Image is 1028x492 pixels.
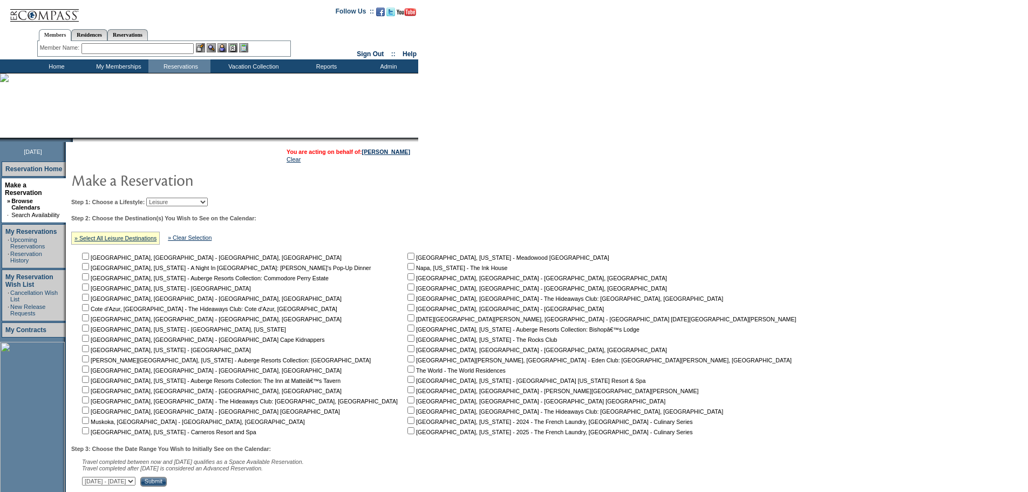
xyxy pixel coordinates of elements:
[228,43,237,52] img: Reservations
[80,419,305,425] nobr: Muskoka, [GEOGRAPHIC_DATA] - [GEOGRAPHIC_DATA], [GEOGRAPHIC_DATA]
[140,477,167,487] input: Submit
[405,285,667,292] nobr: [GEOGRAPHIC_DATA], [GEOGRAPHIC_DATA] - [GEOGRAPHIC_DATA], [GEOGRAPHIC_DATA]
[405,295,723,302] nobr: [GEOGRAPHIC_DATA], [GEOGRAPHIC_DATA] - The Hideaways Club: [GEOGRAPHIC_DATA], [GEOGRAPHIC_DATA]
[405,367,506,374] nobr: The World - The World Residences
[69,138,73,142] img: promoShadowLeftCorner.gif
[405,429,692,435] nobr: [GEOGRAPHIC_DATA], [US_STATE] - 2025 - The French Laundry, [GEOGRAPHIC_DATA] - Culinary Series
[386,11,395,17] a: Follow us on Twitter
[5,165,62,173] a: Reservation Home
[71,446,271,452] b: Step 3: Choose the Date Range You Wish to Initially See on the Calendar:
[356,59,418,73] td: Admin
[210,59,294,73] td: Vacation Collection
[80,326,286,333] nobr: [GEOGRAPHIC_DATA], [US_STATE] - [GEOGRAPHIC_DATA], [US_STATE]
[10,304,45,316] a: New Release Requests
[71,199,145,205] b: Step 1: Choose a Lifestyle:
[8,251,9,264] td: ·
[7,212,10,218] td: ·
[10,237,45,250] a: Upcoming Reservations
[376,8,385,16] img: Become our fan on Facebook
[80,336,324,343] nobr: [GEOGRAPHIC_DATA], [GEOGRAPHIC_DATA] - [GEOGRAPHIC_DATA] Cape Kidnappers
[405,306,604,312] nobr: [GEOGRAPHIC_DATA], [GEOGRAPHIC_DATA] - [GEOGRAPHIC_DATA]
[71,215,256,221] b: Step 2: Choose the Destination(s) You Wish to See on the Calendar:
[24,59,86,73] td: Home
[397,11,416,17] a: Subscribe to our YouTube Channel
[148,59,210,73] td: Reservations
[80,408,340,415] nobr: [GEOGRAPHIC_DATA], [GEOGRAPHIC_DATA] - [GEOGRAPHIC_DATA] [GEOGRAPHIC_DATA]
[80,347,251,353] nobr: [GEOGRAPHIC_DATA], [US_STATE] - [GEOGRAPHIC_DATA]
[24,149,42,155] span: [DATE]
[80,398,398,405] nobr: [GEOGRAPHIC_DATA], [GEOGRAPHIC_DATA] - The Hideaways Club: [GEOGRAPHIC_DATA], [GEOGRAPHIC_DATA]
[207,43,216,52] img: View
[196,43,205,52] img: b_edit.gif
[80,295,342,302] nobr: [GEOGRAPHIC_DATA], [GEOGRAPHIC_DATA] - [GEOGRAPHIC_DATA], [GEOGRAPHIC_DATA]
[10,289,58,302] a: Cancellation Wish List
[74,235,156,241] a: » Select All Leisure Destinations
[107,29,148,41] a: Reservations
[8,237,9,250] td: ·
[239,43,248,52] img: b_calculator.gif
[5,181,42,197] a: Make a Reservation
[294,59,356,73] td: Reports
[80,254,342,261] nobr: [GEOGRAPHIC_DATA], [GEOGRAPHIC_DATA] - [GEOGRAPHIC_DATA], [GEOGRAPHIC_DATA]
[5,228,57,235] a: My Reservations
[71,169,287,191] img: pgTtlMakeReservation.gif
[11,212,59,218] a: Search Availability
[397,8,416,16] img: Subscribe to our YouTube Channel
[8,289,9,302] td: ·
[405,347,667,353] nobr: [GEOGRAPHIC_DATA], [GEOGRAPHIC_DATA] - [GEOGRAPHIC_DATA], [GEOGRAPHIC_DATA]
[80,367,342,374] nobr: [GEOGRAPHIC_DATA], [GEOGRAPHIC_DATA] - [GEOGRAPHIC_DATA], [GEOGRAPHIC_DATA]
[405,316,796,322] nobr: [DATE][GEOGRAPHIC_DATA][PERSON_NAME], [GEOGRAPHIC_DATA] - [GEOGRAPHIC_DATA] [DATE][GEOGRAPHIC_DAT...
[80,285,251,292] nobr: [GEOGRAPHIC_DATA], [US_STATE] - [GEOGRAPHIC_DATA]
[405,326,639,333] nobr: [GEOGRAPHIC_DATA], [US_STATE] - Auberge Resorts Collection: Bishopâ€™s Lodge
[336,6,374,19] td: Follow Us ::
[10,251,42,264] a: Reservation History
[82,465,263,471] nobr: Travel completed after [DATE] is considered an Advanced Reservation.
[405,419,692,425] nobr: [GEOGRAPHIC_DATA], [US_STATE] - 2024 - The French Laundry, [GEOGRAPHIC_DATA] - Culinary Series
[405,357,792,363] nobr: [GEOGRAPHIC_DATA][PERSON_NAME], [GEOGRAPHIC_DATA] - Eden Club: [GEOGRAPHIC_DATA][PERSON_NAME], [G...
[217,43,227,52] img: Impersonate
[287,149,410,155] span: You are acting on behalf of:
[80,306,337,312] nobr: Cote d'Azur, [GEOGRAPHIC_DATA] - The Hideaways Club: Cote d'Azur, [GEOGRAPHIC_DATA]
[5,326,46,334] a: My Contracts
[11,198,40,211] a: Browse Calendars
[86,59,148,73] td: My Memberships
[80,388,342,394] nobr: [GEOGRAPHIC_DATA], [GEOGRAPHIC_DATA] - [GEOGRAPHIC_DATA], [GEOGRAPHIC_DATA]
[73,138,74,142] img: blank.gif
[168,234,212,241] a: » Clear Selection
[405,398,665,405] nobr: [GEOGRAPHIC_DATA], [GEOGRAPHIC_DATA] - [GEOGRAPHIC_DATA] [GEOGRAPHIC_DATA]
[82,459,304,465] span: Travel completed between now and [DATE] qualifies as a Space Available Reservation.
[405,336,557,343] nobr: [GEOGRAPHIC_DATA], [US_STATE] - The Rocks Club
[405,408,723,415] nobr: [GEOGRAPHIC_DATA], [GEOGRAPHIC_DATA] - The Hideaways Club: [GEOGRAPHIC_DATA], [GEOGRAPHIC_DATA]
[376,11,385,17] a: Become our fan on Facebook
[71,29,107,41] a: Residences
[386,8,395,16] img: Follow us on Twitter
[287,156,301,163] a: Clear
[80,316,342,322] nobr: [GEOGRAPHIC_DATA], [GEOGRAPHIC_DATA] - [GEOGRAPHIC_DATA], [GEOGRAPHIC_DATA]
[405,254,609,261] nobr: [GEOGRAPHIC_DATA], [US_STATE] - Meadowood [GEOGRAPHIC_DATA]
[391,50,396,58] span: ::
[405,275,667,281] nobr: [GEOGRAPHIC_DATA], [GEOGRAPHIC_DATA] - [GEOGRAPHIC_DATA], [GEOGRAPHIC_DATA]
[8,304,9,316] td: ·
[405,378,645,384] nobr: [GEOGRAPHIC_DATA], [US_STATE] - [GEOGRAPHIC_DATA] [US_STATE] Resort & Spa
[403,50,417,58] a: Help
[80,275,329,281] nobr: [GEOGRAPHIC_DATA], [US_STATE] - Auberge Resorts Collection: Commodore Perry Estate
[362,149,410,155] a: [PERSON_NAME]
[40,43,81,52] div: Member Name:
[80,378,341,384] nobr: [GEOGRAPHIC_DATA], [US_STATE] - Auberge Resorts Collection: The Inn at Matteiâ€™s Tavern
[39,29,72,41] a: Members
[405,265,507,271] nobr: Napa, [US_STATE] - The Ink House
[405,388,698,394] nobr: [GEOGRAPHIC_DATA], [GEOGRAPHIC_DATA] - [PERSON_NAME][GEOGRAPHIC_DATA][PERSON_NAME]
[7,198,10,204] b: »
[357,50,384,58] a: Sign Out
[80,429,256,435] nobr: [GEOGRAPHIC_DATA], [US_STATE] - Carneros Resort and Spa
[80,265,371,271] nobr: [GEOGRAPHIC_DATA], [US_STATE] - A Night In [GEOGRAPHIC_DATA]: [PERSON_NAME]'s Pop-Up Dinner
[5,273,53,288] a: My Reservation Wish List
[80,357,371,363] nobr: [PERSON_NAME][GEOGRAPHIC_DATA], [US_STATE] - Auberge Resorts Collection: [GEOGRAPHIC_DATA]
